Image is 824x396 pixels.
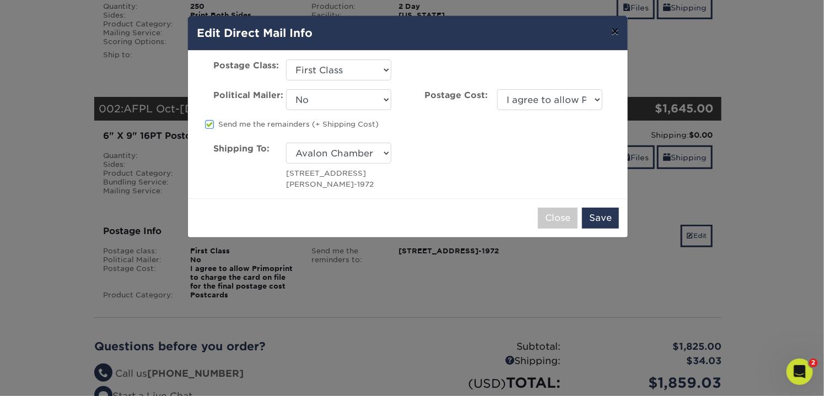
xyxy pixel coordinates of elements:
button: × [602,16,628,47]
iframe: Intercom live chat [787,359,813,385]
span: 2 [809,359,818,367]
label: Shipping To: [213,143,270,155]
button: Close [538,208,578,229]
p: [STREET_ADDRESS][PERSON_NAME]-1972 [286,168,391,189]
label: Political Mailer: [213,89,283,102]
label: Postage Class: [213,59,279,72]
button: Save [582,208,619,229]
label: Send me the remainders (+ Shipping Cost) [205,119,379,129]
h4: Edit Direct Mail Info [197,25,619,41]
label: Postage Cost: [424,89,488,102]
